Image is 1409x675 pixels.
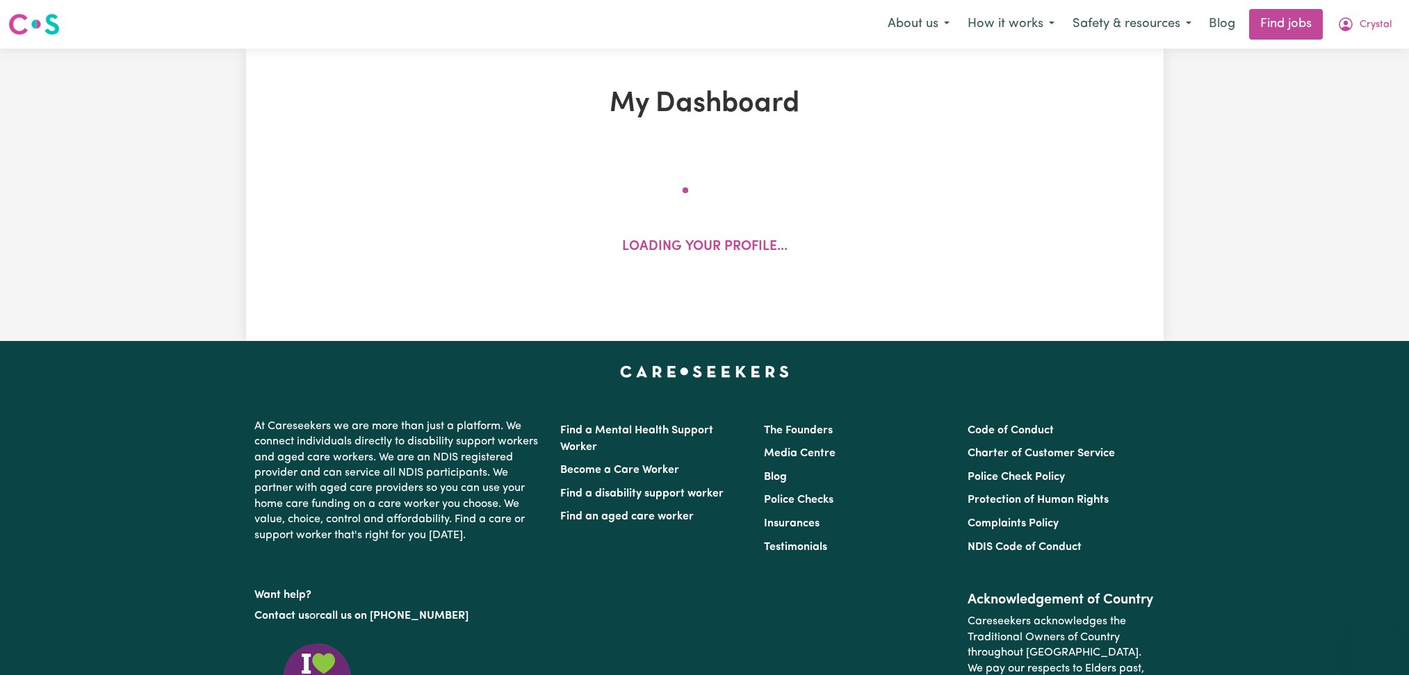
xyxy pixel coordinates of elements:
a: Contact us [254,610,309,622]
a: Careseekers logo [8,8,60,40]
a: Media Centre [764,448,836,459]
p: or [254,603,544,629]
button: Safety & resources [1064,10,1200,39]
a: Charter of Customer Service [968,448,1115,459]
p: Want help? [254,582,544,603]
a: Testimonials [764,542,827,553]
a: NDIS Code of Conduct [968,542,1082,553]
a: Police Checks [764,494,833,506]
a: Find a Mental Health Support Worker [560,425,713,453]
a: Code of Conduct [968,425,1054,436]
a: Blog [1200,9,1244,40]
a: Complaints Policy [968,518,1059,529]
button: About us [879,10,959,39]
h1: My Dashboard [407,87,1002,121]
a: Find jobs [1249,9,1323,40]
button: My Account [1328,10,1401,39]
a: The Founders [764,425,833,436]
a: Careseekers home page [620,366,789,377]
a: Protection of Human Rights [968,494,1109,506]
img: Careseekers logo [8,12,60,37]
p: At Careseekers we are more than just a platform. We connect individuals directly to disability su... [254,413,544,549]
p: Loading your profile... [622,237,788,258]
a: Insurances [764,518,820,529]
a: Become a Care Worker [560,465,679,476]
button: How it works [959,10,1064,39]
a: call us on [PHONE_NUMBER] [320,610,469,622]
a: Find a disability support worker [560,488,724,499]
iframe: Button to launch messaging window [1353,619,1398,664]
a: Blog [764,472,787,483]
h2: Acknowledgement of Country [968,592,1155,608]
a: Find an aged care worker [560,511,694,522]
span: Crystal [1360,17,1392,33]
a: Police Check Policy [968,472,1065,483]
